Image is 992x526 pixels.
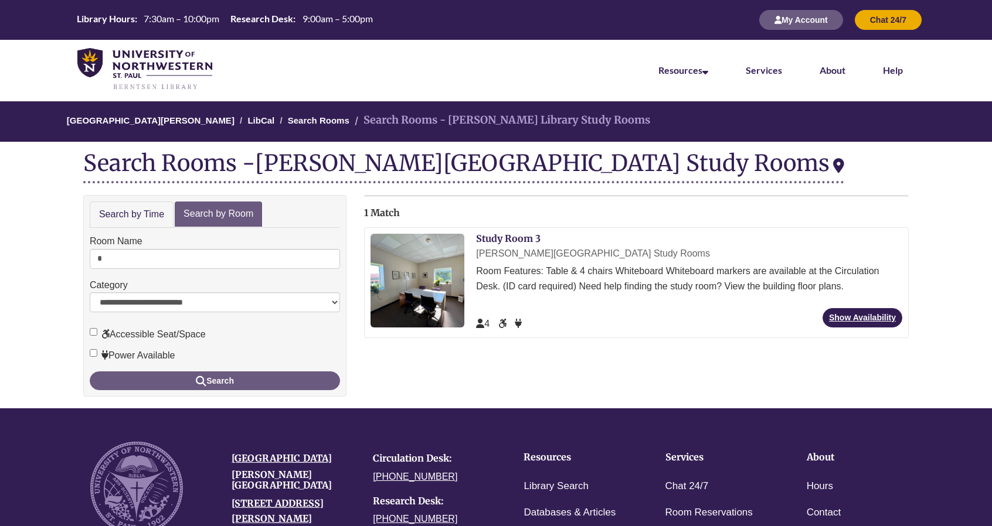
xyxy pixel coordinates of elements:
[90,234,142,249] label: Room Name
[515,319,522,329] span: Power Available
[90,278,128,293] label: Category
[476,246,902,261] div: [PERSON_NAME][GEOGRAPHIC_DATA] Study Rooms
[524,478,589,495] a: Library Search
[90,327,206,342] label: Accessible Seat/Space
[72,12,377,26] table: Hours Today
[364,208,909,218] h2: 1 Match
[855,15,922,25] a: Chat 24/7
[67,115,235,125] a: [GEOGRAPHIC_DATA][PERSON_NAME]
[498,319,509,329] span: Accessible Seat/Space
[371,234,464,327] img: Study Room 3
[90,371,340,390] button: Search
[883,64,903,76] a: Help
[665,452,770,463] h4: Services
[476,319,490,329] span: The capacity of this space
[524,452,629,463] h4: Resources
[665,504,753,521] a: Room Reservations
[820,64,845,76] a: About
[807,504,841,521] a: Contact
[524,504,616,521] a: Databases & Articles
[303,13,373,24] span: 9:00am – 5:00pm
[90,348,175,363] label: Power Available
[77,48,212,91] img: UNWSP Library Logo
[90,328,97,336] input: Accessible Seat/Space
[255,149,844,177] div: [PERSON_NAME][GEOGRAPHIC_DATA] Study Rooms
[759,15,843,25] a: My Account
[352,112,650,129] li: Search Rooms - [PERSON_NAME] Library Study Rooms
[855,10,922,30] button: Chat 24/7
[665,478,709,495] a: Chat 24/7
[72,12,377,28] a: Hours Today
[373,453,497,464] h4: Circulation Desk:
[226,12,297,25] th: Research Desk:
[373,496,497,507] h4: Research Desk:
[807,478,833,495] a: Hours
[373,472,457,481] a: [PHONE_NUMBER]
[807,452,912,463] h4: About
[759,10,843,30] button: My Account
[90,349,97,357] input: Power Available
[476,264,902,293] div: Room Features: Table & 4 chairs Whiteboard Whiteboard markers are available at the Circulation De...
[476,233,541,244] a: Study Room 3
[823,308,902,327] a: Show Availability
[90,201,174,228] a: Search by Time
[83,151,844,183] div: Search Rooms -
[144,13,219,24] span: 7:30am – 10:00pm
[247,115,274,125] a: LibCal
[232,452,332,464] a: [GEOGRAPHIC_DATA]
[72,12,139,25] th: Library Hours:
[373,514,457,524] a: [PHONE_NUMBER]
[83,101,909,142] nav: Breadcrumb
[746,64,782,76] a: Services
[288,115,349,125] a: Search Rooms
[232,470,355,490] h4: [PERSON_NAME][GEOGRAPHIC_DATA]
[658,64,708,76] a: Resources
[175,201,262,227] a: Search by Room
